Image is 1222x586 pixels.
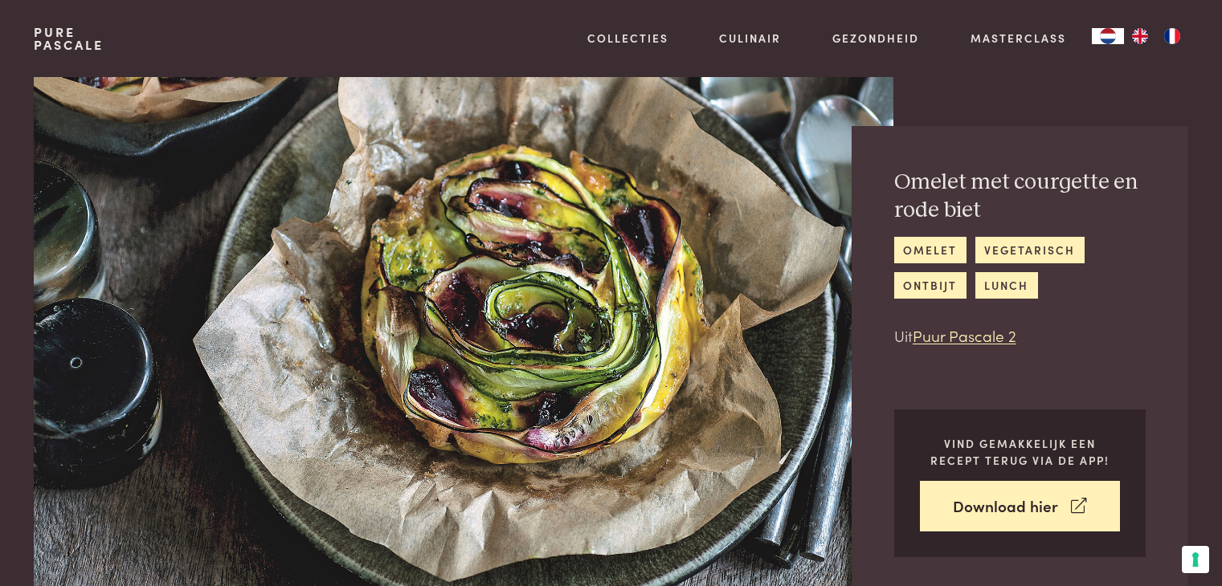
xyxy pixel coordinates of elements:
a: Masterclass [971,30,1066,47]
a: ontbijt [894,272,967,299]
a: FR [1156,28,1188,44]
button: Uw voorkeuren voor toestemming voor trackingtechnologieën [1182,546,1209,573]
a: vegetarisch [975,237,1085,263]
h2: Omelet met courgette en rode biet [894,169,1146,224]
a: Collecties [587,30,668,47]
a: Puur Pascale 2 [913,324,1016,346]
a: NL [1092,28,1124,44]
a: Gezondheid [832,30,919,47]
div: Language [1092,28,1124,44]
p: Uit [894,324,1146,348]
ul: Language list [1124,28,1188,44]
a: Download hier [920,481,1120,531]
p: Vind gemakkelijk een recept terug via de app! [920,435,1120,468]
aside: Language selected: Nederlands [1092,28,1188,44]
a: PurePascale [34,26,104,51]
a: omelet [894,237,967,263]
a: EN [1124,28,1156,44]
a: lunch [975,272,1038,299]
a: Culinair [719,30,781,47]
